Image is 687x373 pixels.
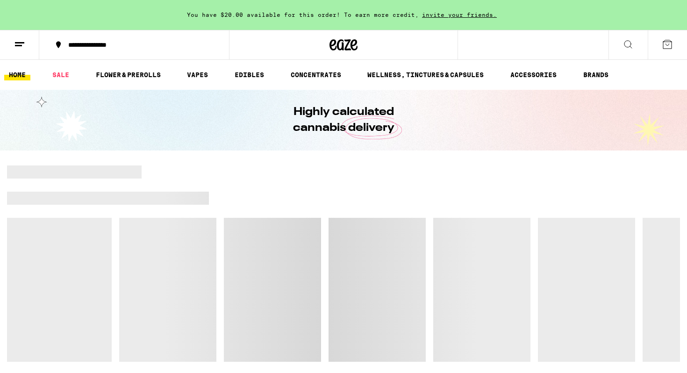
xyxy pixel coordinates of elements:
h1: Highly calculated cannabis delivery [266,104,421,136]
a: BRANDS [579,69,613,80]
a: EDIBLES [230,69,269,80]
a: VAPES [182,69,213,80]
span: You have $20.00 available for this order! To earn more credit, [187,12,419,18]
a: ACCESSORIES [506,69,561,80]
a: FLOWER & PREROLLS [91,69,165,80]
span: invite your friends. [419,12,500,18]
a: CONCENTRATES [286,69,346,80]
a: SALE [48,69,74,80]
a: HOME [4,69,30,80]
a: WELLNESS, TINCTURES & CAPSULES [363,69,488,80]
